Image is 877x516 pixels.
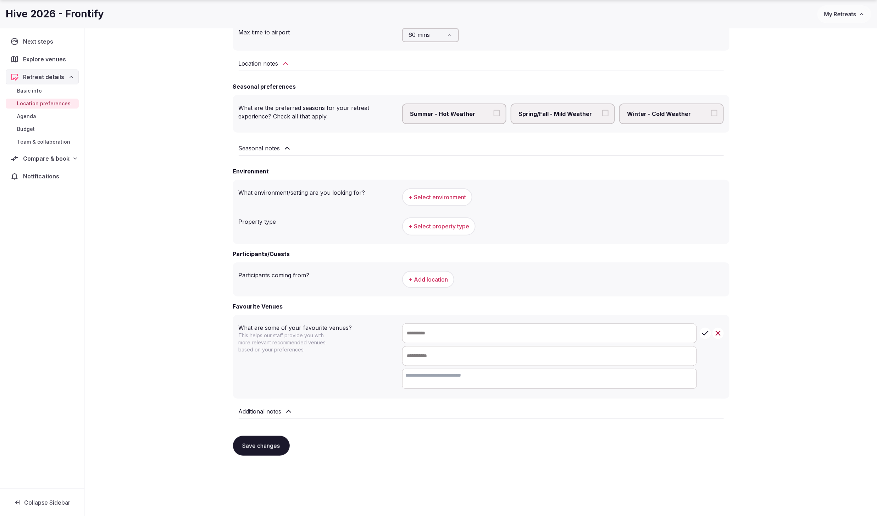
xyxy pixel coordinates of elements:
span: Basic info [17,87,42,94]
span: Notifications [23,172,62,181]
a: Next steps [6,34,79,49]
a: Notifications [6,169,79,184]
button: My Retreats [817,5,871,23]
span: Location preferences [17,100,71,107]
span: Collapse Sidebar [24,499,70,506]
span: Team & collaboration [17,138,70,145]
button: Collapse Sidebar [6,495,79,510]
a: Team & collaboration [6,137,79,147]
span: Explore venues [23,55,69,63]
a: Basic info [6,86,79,96]
p: This helps our staff provide you with more relevant recommended venues based on your preferences. [239,332,329,353]
span: Next steps [23,37,56,46]
span: Budget [17,126,35,133]
h1: Hive 2026 - Frontify [6,7,104,21]
span: Agenda [17,113,36,120]
a: Explore venues [6,52,79,67]
a: Budget [6,124,79,134]
span: Retreat details [23,73,64,81]
button: Save changes [233,436,290,456]
a: Location preferences [6,99,79,109]
span: My Retreats [824,11,856,18]
span: Compare & book [23,154,70,163]
h2: Additional notes [239,407,282,416]
a: Agenda [6,111,79,121]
